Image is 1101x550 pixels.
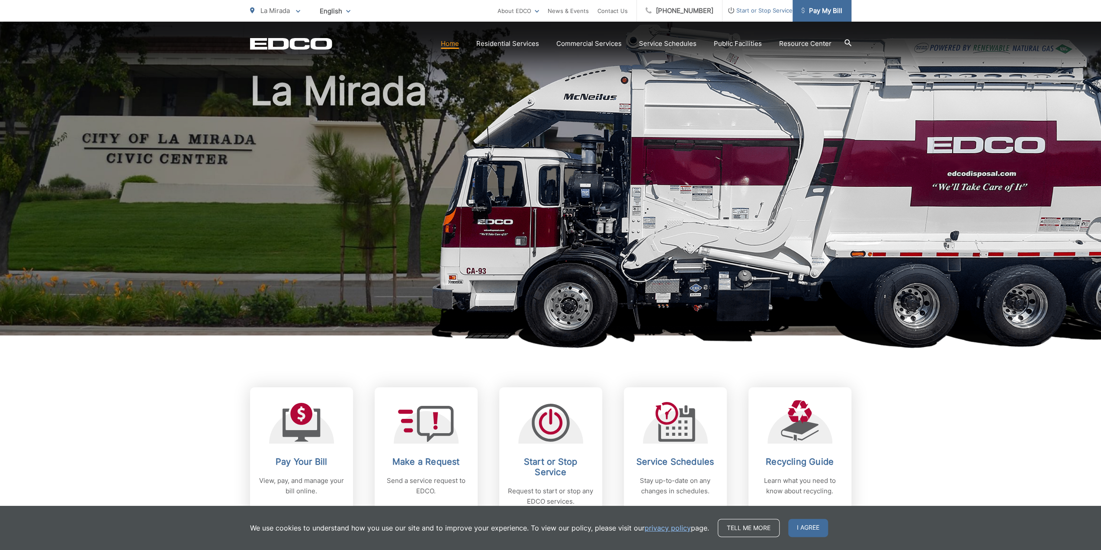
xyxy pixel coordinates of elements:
h2: Service Schedules [632,457,718,467]
a: Residential Services [476,39,539,49]
a: Home [441,39,459,49]
h2: Recycling Guide [757,457,843,467]
p: Request to start or stop any EDCO services. [508,486,594,507]
p: Stay up-to-date on any changes in schedules. [632,476,718,496]
a: Recycling Guide Learn what you need to know about recycling. [748,387,851,520]
p: We use cookies to understand how you use our site and to improve your experience. To view our pol... [250,523,709,533]
a: News & Events [548,6,589,16]
h1: La Mirada [250,69,851,343]
span: English [313,3,357,19]
a: Tell me more [718,519,780,537]
span: La Mirada [260,6,290,15]
a: Commercial Services [556,39,622,49]
a: Public Facilities [714,39,762,49]
a: Resource Center [779,39,831,49]
a: privacy policy [645,523,691,533]
a: EDCD logo. Return to the homepage. [250,38,332,50]
p: View, pay, and manage your bill online. [259,476,344,496]
h2: Pay Your Bill [259,457,344,467]
h2: Make a Request [383,457,469,467]
a: Make a Request Send a service request to EDCO. [375,387,478,520]
span: Pay My Bill [801,6,842,16]
a: Service Schedules [639,39,697,49]
a: Contact Us [597,6,628,16]
h2: Start or Stop Service [508,457,594,477]
a: About EDCO [498,6,539,16]
a: Service Schedules Stay up-to-date on any changes in schedules. [624,387,727,520]
p: Send a service request to EDCO. [383,476,469,496]
span: I agree [788,519,828,537]
a: Pay Your Bill View, pay, and manage your bill online. [250,387,353,520]
p: Learn what you need to know about recycling. [757,476,843,496]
